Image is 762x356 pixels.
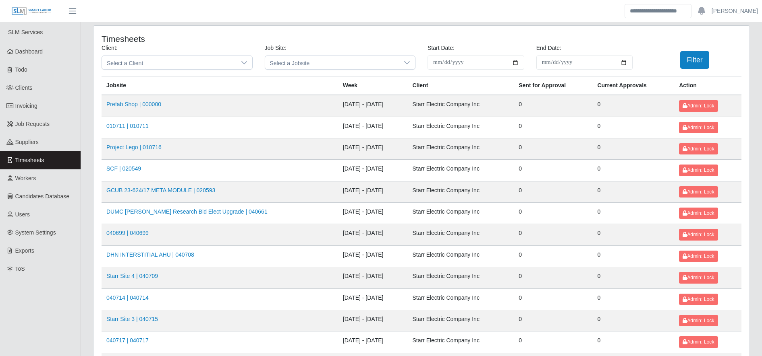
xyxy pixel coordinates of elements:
td: Starr Electric Company Inc [407,95,514,117]
span: Admin: Lock [683,339,714,345]
td: Starr Electric Company Inc [407,138,514,159]
span: Admin: Lock [683,125,714,130]
td: 0 [514,224,592,245]
td: 0 [514,267,592,288]
a: GCUB 23-624/17 META MODULE | 020593 [106,187,215,193]
td: 0 [592,245,674,267]
td: [DATE] - [DATE] [338,203,408,224]
label: Job Site: [265,44,287,52]
td: 0 [514,117,592,138]
span: ToS [15,265,25,272]
td: Starr Electric Company Inc [407,117,514,138]
th: Action [674,76,741,95]
td: Starr Electric Company Inc [407,224,514,245]
button: Admin: Lock [679,208,718,219]
a: DHN INTERSTITIAL AHU | 040708 [106,251,194,258]
td: 0 [592,331,674,353]
td: 0 [592,288,674,310]
th: Week [338,76,408,95]
td: [DATE] - [DATE] [338,224,408,245]
label: Start Date: [428,44,455,52]
td: 0 [514,181,592,202]
a: 010711 | 010711 [106,123,149,129]
span: Invoicing [15,103,37,109]
span: Admin: Lock [683,167,714,173]
td: [DATE] - [DATE] [338,138,408,159]
td: 0 [592,267,674,288]
td: 0 [514,138,592,159]
td: Starr Electric Company Inc [407,245,514,267]
td: 0 [514,203,592,224]
span: Admin: Lock [683,275,714,280]
button: Admin: Lock [679,251,718,262]
img: SLM Logo [11,7,52,16]
a: 040699 | 040699 [106,230,149,236]
span: Admin: Lock [683,232,714,237]
td: 0 [592,160,674,181]
td: [DATE] - [DATE] [338,117,408,138]
td: 0 [514,331,592,353]
td: 0 [514,288,592,310]
span: Admin: Lock [683,103,714,109]
td: Starr Electric Company Inc [407,181,514,202]
td: 0 [514,160,592,181]
span: Select a Client [102,56,236,69]
a: Prefab Shop | 000000 [106,101,161,107]
h4: Timesheets [102,34,361,44]
span: Admin: Lock [683,210,714,216]
td: 0 [592,203,674,224]
td: 0 [592,224,674,245]
a: 040717 | 040717 [106,337,149,344]
button: Admin: Lock [679,272,718,283]
th: Client [407,76,514,95]
td: Starr Electric Company Inc [407,160,514,181]
span: Admin: Lock [683,189,714,195]
span: Job Requests [15,121,50,127]
td: 0 [592,117,674,138]
span: Clients [15,84,33,91]
td: [DATE] - [DATE] [338,310,408,331]
td: 0 [514,245,592,267]
span: Admin: Lock [683,318,714,323]
th: Jobsite [102,76,338,95]
span: Admin: Lock [683,296,714,302]
td: 0 [514,310,592,331]
td: [DATE] - [DATE] [338,288,408,310]
span: Timesheets [15,157,44,163]
label: Client: [102,44,118,52]
td: [DATE] - [DATE] [338,245,408,267]
span: Candidates Database [15,193,70,200]
a: DUMC [PERSON_NAME] Research Bid Elect Upgrade | 040661 [106,208,268,215]
td: [DATE] - [DATE] [338,331,408,353]
span: Workers [15,175,36,181]
td: [DATE] - [DATE] [338,267,408,288]
button: Admin: Lock [679,315,718,326]
span: Todo [15,66,27,73]
button: Admin: Lock [679,165,718,176]
input: Search [625,4,691,18]
span: SLM Services [8,29,43,35]
span: Exports [15,247,34,254]
span: Select a Jobsite [265,56,399,69]
span: System Settings [15,229,56,236]
td: Starr Electric Company Inc [407,331,514,353]
a: 040714 | 040714 [106,294,149,301]
button: Admin: Lock [679,186,718,198]
a: Starr Site 4 | 040709 [106,273,158,279]
th: Sent for Approval [514,76,592,95]
td: 0 [592,95,674,117]
a: [PERSON_NAME] [712,7,758,15]
button: Admin: Lock [679,294,718,305]
button: Filter [680,51,710,69]
a: Project Lego | 010716 [106,144,162,150]
button: Admin: Lock [679,122,718,133]
td: 0 [514,95,592,117]
span: Suppliers [15,139,39,145]
label: End Date: [536,44,561,52]
button: Admin: Lock [679,100,718,111]
th: Current Approvals [592,76,674,95]
button: Admin: Lock [679,336,718,348]
span: Users [15,211,30,218]
td: 0 [592,138,674,159]
td: Starr Electric Company Inc [407,203,514,224]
